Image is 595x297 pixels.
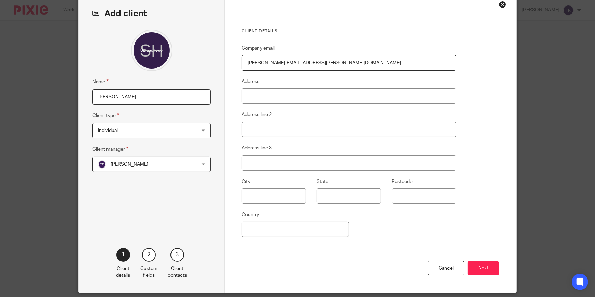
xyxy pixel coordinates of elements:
[468,261,499,276] button: Next
[168,265,187,279] p: Client contacts
[242,45,275,52] label: Company email
[92,145,128,153] label: Client manager
[242,145,272,151] label: Address line 3
[142,248,156,262] div: 2
[428,261,464,276] div: Cancel
[111,162,148,167] span: [PERSON_NAME]
[242,211,259,218] label: Country
[317,178,328,185] label: State
[242,178,250,185] label: City
[499,1,506,8] div: Close this dialog window
[98,160,106,169] img: svg%3E
[92,112,119,120] label: Client type
[242,28,456,34] h3: Client details
[116,248,130,262] div: 1
[92,8,211,20] h2: Add client
[140,265,157,279] p: Custom fields
[98,128,118,133] span: Individual
[242,111,272,118] label: Address line 2
[170,248,184,262] div: 3
[116,265,130,279] p: Client details
[392,178,413,185] label: Postcode
[242,78,259,85] label: Address
[92,78,109,86] label: Name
